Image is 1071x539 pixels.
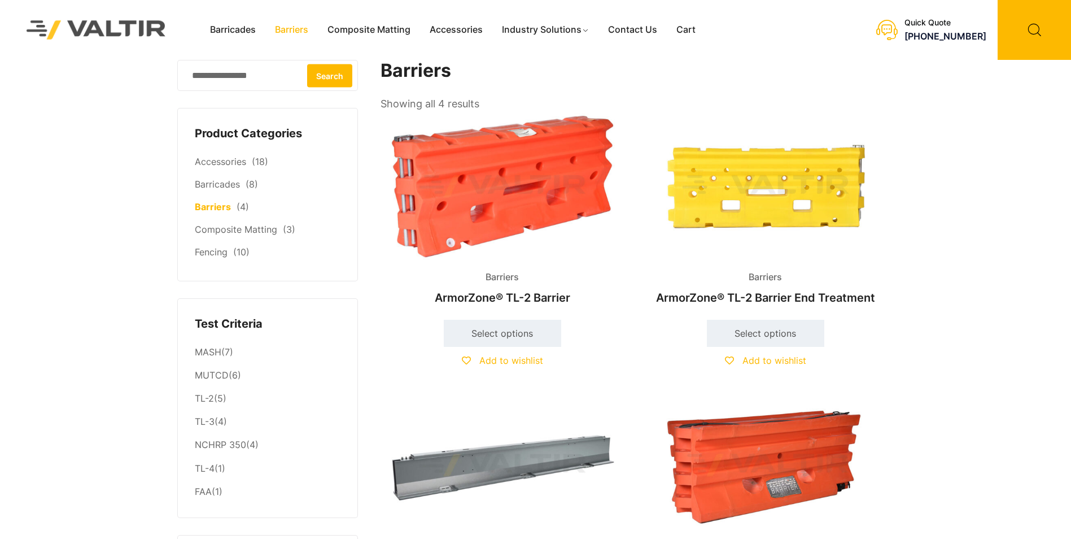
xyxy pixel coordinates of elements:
[195,457,340,480] li: (1)
[237,201,249,212] span: (4)
[725,355,806,366] a: Add to wishlist
[195,201,231,212] a: Barriers
[492,21,599,38] a: Industry Solutions
[742,355,806,366] span: Add to wishlist
[644,113,888,310] a: BarriersArmorZone® TL-2 Barrier End Treatment
[195,439,246,450] a: NCHRP 350
[233,246,250,258] span: (10)
[246,179,258,190] span: (8)
[195,434,340,457] li: (4)
[195,393,214,404] a: TL-2
[707,320,824,347] a: Select options for “ArmorZone® TL-2 Barrier End Treatment”
[195,346,221,358] a: MASH
[195,463,215,474] a: TL-4
[904,18,986,28] div: Quick Quote
[195,388,340,411] li: (5)
[195,224,277,235] a: Composite Matting
[195,416,215,427] a: TL-3
[195,364,340,388] li: (6)
[195,480,340,501] li: (1)
[381,285,624,310] h2: ArmorZone® TL-2 Barrier
[252,156,268,167] span: (18)
[195,486,212,497] a: FAA
[904,31,986,42] a: [PHONE_NUMBER]
[265,21,318,38] a: Barriers
[477,269,527,286] span: Barriers
[200,21,265,38] a: Barricades
[307,64,352,87] button: Search
[644,285,888,310] h2: ArmorZone® TL-2 Barrier End Treatment
[195,370,229,381] a: MUTCD
[381,94,479,114] p: Showing all 4 results
[283,224,295,235] span: (3)
[195,156,246,167] a: Accessories
[12,6,181,54] img: Valtir Rentals
[444,320,561,347] a: Select options for “ArmorZone® TL-2 Barrier”
[740,269,790,286] span: Barriers
[381,113,624,310] a: BarriersArmorZone® TL-2 Barrier
[420,21,492,38] a: Accessories
[462,355,543,366] a: Add to wishlist
[195,341,340,364] li: (7)
[195,316,340,333] h4: Test Criteria
[195,179,240,190] a: Barricades
[318,21,420,38] a: Composite Matting
[195,411,340,434] li: (4)
[381,60,889,82] h1: Barriers
[195,246,228,258] a: Fencing
[195,125,340,142] h4: Product Categories
[479,355,543,366] span: Add to wishlist
[667,21,705,38] a: Cart
[598,21,667,38] a: Contact Us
